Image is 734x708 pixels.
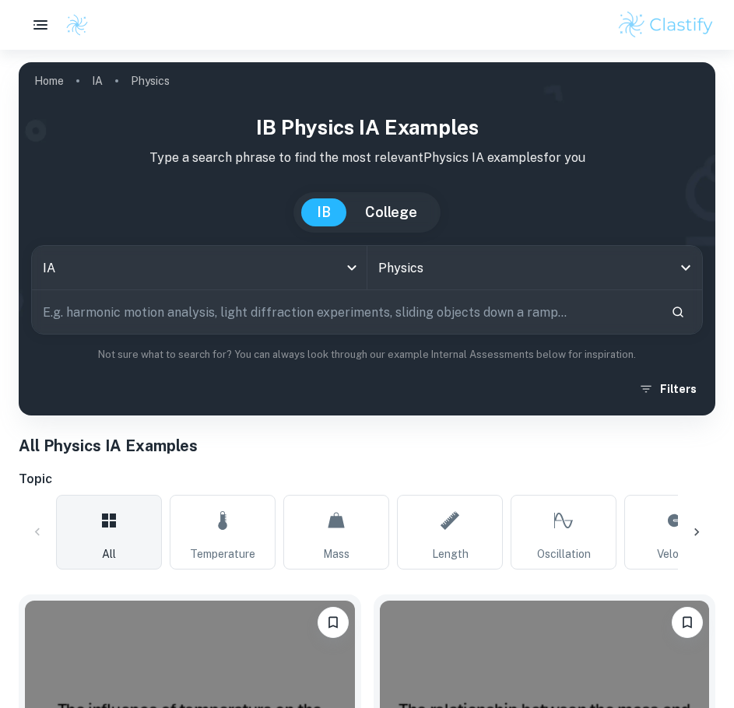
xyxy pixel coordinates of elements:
[318,607,349,638] button: Please log in to bookmark exemplars
[19,434,715,457] h1: All Physics IA Examples
[190,545,255,563] span: Temperature
[31,149,703,167] p: Type a search phrase to find the most relevant Physics IA examples for you
[19,62,715,415] img: profile cover
[102,545,116,563] span: All
[657,545,697,563] span: Velocity
[635,375,703,403] button: Filters
[665,299,691,325] button: Search
[301,198,346,226] button: IB
[19,470,715,489] h6: Topic
[34,70,64,92] a: Home
[323,545,349,563] span: Mass
[92,70,103,92] a: IA
[32,246,367,289] div: IA
[31,112,703,142] h1: IB Physics IA examples
[65,13,89,37] img: Clastify logo
[131,72,170,89] p: Physics
[349,198,433,226] button: College
[537,545,591,563] span: Oscillation
[616,9,715,40] img: Clastify logo
[672,607,703,638] button: Please log in to bookmark exemplars
[432,545,469,563] span: Length
[32,290,658,334] input: E.g. harmonic motion analysis, light diffraction experiments, sliding objects down a ramp...
[675,257,697,279] button: Open
[31,347,703,363] p: Not sure what to search for? You can always look through our example Internal Assessments below f...
[56,13,89,37] a: Clastify logo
